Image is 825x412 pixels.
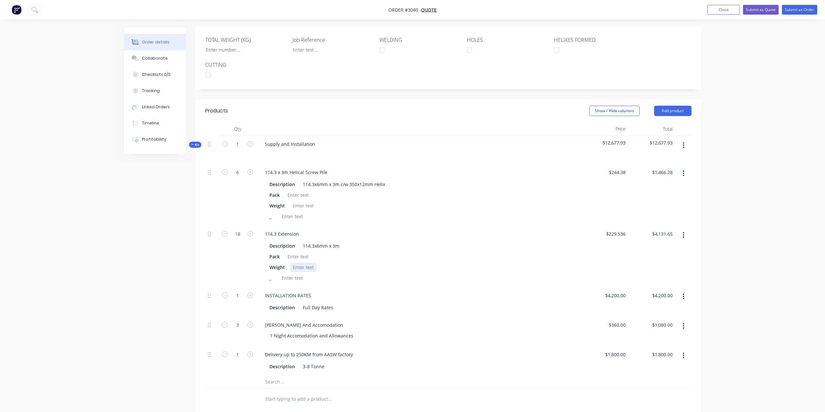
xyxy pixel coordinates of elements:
input: Search... [265,375,395,388]
div: Qty [218,123,257,135]
div: Pack [267,190,282,200]
div: Collaborate [142,55,168,61]
label: HELIXES FORMED [554,36,635,44]
div: Weight [267,201,288,210]
div: Price [581,123,628,135]
button: Tracking [124,83,186,99]
div: 1 Night Accomodation and Allowances [265,331,359,340]
div: Description [267,180,298,189]
button: Checklists 0/0 [124,66,186,83]
div: 3-8 Tonne [300,362,327,371]
button: Close [707,5,740,15]
input: Enter number... [200,45,286,55]
div: INSTALLATION RATES [260,291,316,300]
div: Kit [189,142,201,148]
div: _ [267,212,277,221]
input: Start typing to add a product... [265,393,395,406]
button: Collaborate [124,50,186,66]
div: Description [267,362,298,371]
div: Total [628,123,675,135]
label: CUTTING [205,61,286,69]
label: TOTAL WEIGHT (KG) [205,36,286,44]
div: [PERSON_NAME] And Accomodation [260,320,348,330]
span: $12,677.93 [631,139,673,146]
div: Supply and Installation [260,139,320,149]
label: WELDING [380,36,461,44]
img: Factory [12,5,21,15]
div: Timeline [142,120,159,126]
span: $12,677.93 [584,139,626,146]
div: Description [267,241,298,251]
div: _ [267,273,277,283]
div: Checklists 0/0 [142,72,171,77]
div: 114.3 x 3m Helical Screw Pile [260,168,333,177]
div: Pack [267,252,282,261]
div: Tracking [142,88,160,94]
div: Order details [142,39,170,45]
div: 114.3x6mm x 3m c/w 350x12mm Helix [300,180,388,189]
a: Quote [421,7,437,13]
div: Full Day Rates [300,303,336,312]
button: Linked Orders [124,99,186,115]
label: HOLES [467,36,548,44]
button: Submit as Quote [743,5,779,15]
div: Linked Orders [142,104,170,110]
button: Add product [654,106,691,116]
button: Order details [124,34,186,50]
span: Order #3040 - [388,7,421,13]
div: 114.3 Extension [260,229,304,239]
span: Kit [191,142,199,147]
div: Description [267,303,298,312]
button: Profitability [124,131,186,147]
div: Profitability [142,136,166,142]
button: Show / Hide columns [589,106,640,116]
div: 114.3x6mm x 3m [300,241,342,251]
div: Products [205,107,228,115]
div: Delivery up to 250KM from AASW factory [260,350,358,359]
button: Submit as Order [782,5,817,15]
button: Timeline [124,115,186,131]
div: Weight [267,263,288,272]
label: Job Reference [292,36,373,44]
